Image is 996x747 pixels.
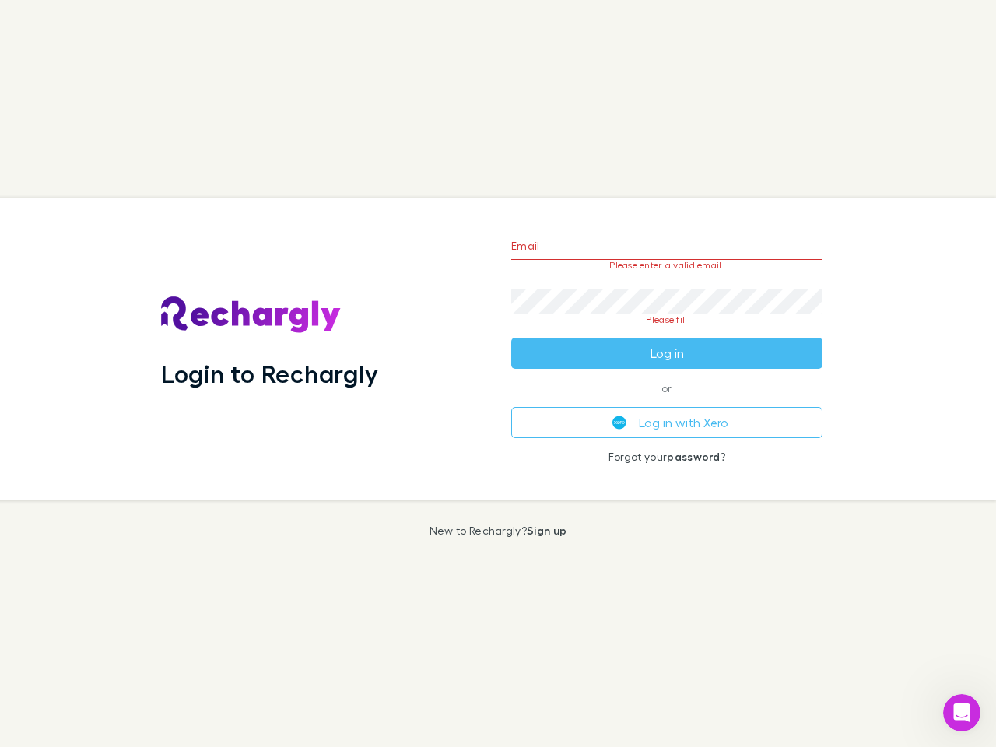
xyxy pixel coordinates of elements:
[511,338,822,369] button: Log in
[511,314,822,325] p: Please fill
[430,524,567,537] p: New to Rechargly?
[511,407,822,438] button: Log in with Xero
[943,694,980,731] iframe: Intercom live chat
[667,450,720,463] a: password
[511,451,822,463] p: Forgot your ?
[511,260,822,271] p: Please enter a valid email.
[527,524,566,537] a: Sign up
[161,296,342,334] img: Rechargly's Logo
[161,359,378,388] h1: Login to Rechargly
[612,416,626,430] img: Xero's logo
